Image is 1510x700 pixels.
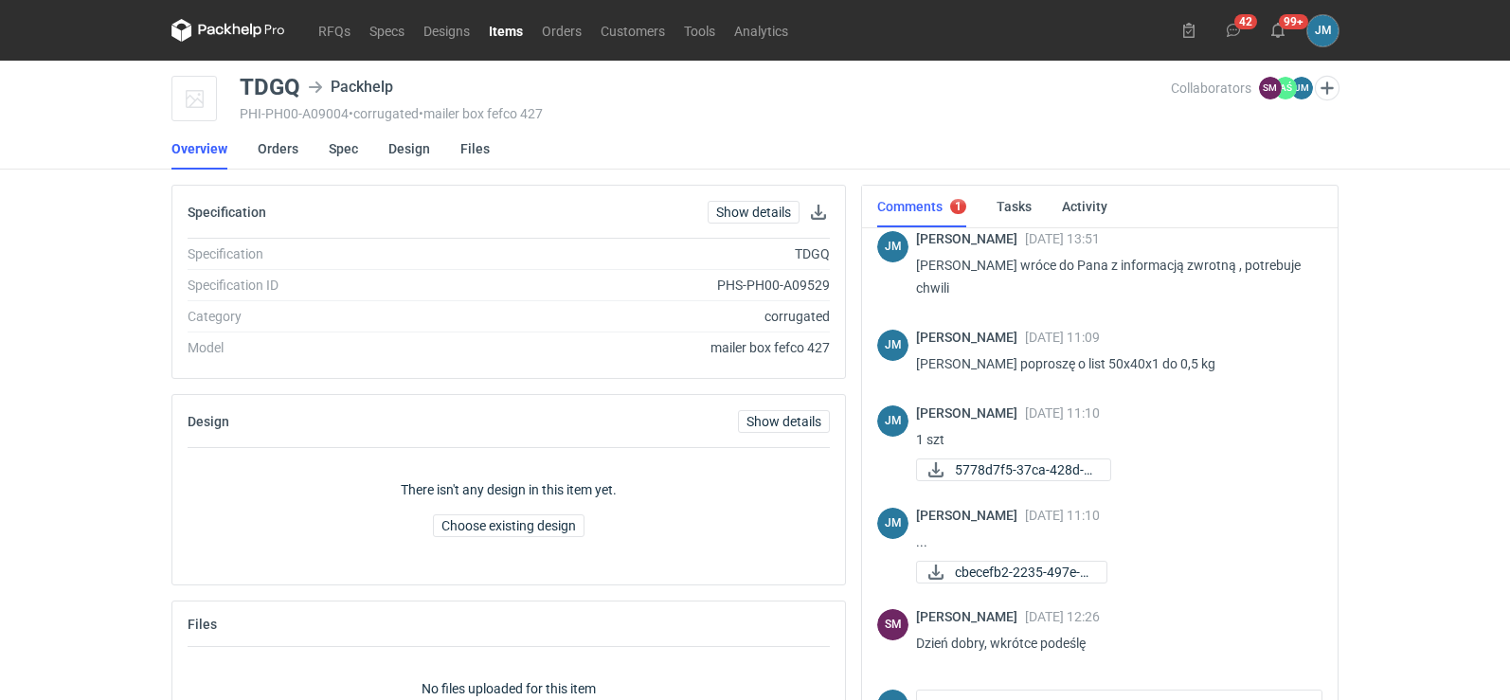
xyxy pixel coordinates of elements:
div: mailer box fefco 427 [444,338,830,357]
span: [DATE] 13:51 [1025,231,1100,246]
div: TDGQ [444,244,830,263]
span: • corrugated [349,106,419,121]
a: Orders [532,19,591,42]
a: Customers [591,19,674,42]
span: Collaborators [1171,81,1251,96]
p: [PERSON_NAME] poproszę o list 50x40x1 do 0,5 kg [916,352,1307,375]
div: TDGQ [240,76,300,99]
p: [PERSON_NAME] wróce do Pana z informacją zwrotną , potrebuje chwili [916,254,1307,299]
div: Category [188,307,444,326]
a: Analytics [725,19,798,42]
span: [PERSON_NAME] [916,231,1025,246]
a: Show details [708,201,800,224]
div: PHS-PH00-A09529 [444,276,830,295]
span: 5778d7f5-37ca-428d-8... [955,459,1095,480]
a: RFQs [309,19,360,42]
div: Sebastian Markut [877,609,908,640]
a: Specs [360,19,414,42]
div: Model [188,338,444,357]
a: Files [460,128,490,170]
span: [PERSON_NAME] [916,330,1025,345]
a: Show details [738,410,830,433]
figcaption: SM [877,609,908,640]
button: 42 [1218,15,1249,45]
span: [PERSON_NAME] [916,508,1025,523]
a: Design [388,128,430,170]
button: Edit collaborators [1315,76,1339,100]
span: [DATE] 11:09 [1025,330,1100,345]
p: 1 szt [916,428,1307,451]
div: 5778d7f5-37ca-428d-8e01-152ec96f0449.jpg [916,458,1106,481]
a: Activity [1062,186,1107,227]
div: cbecefb2-2235-497e-80a1-be42f41a097e.jpg [916,561,1106,583]
a: Orders [258,128,298,170]
button: JM [1307,15,1339,46]
span: [DATE] 12:26 [1025,609,1100,624]
div: Joanna Myślak [877,405,908,437]
p: No files uploaded for this item [422,679,596,698]
div: Specification ID [188,276,444,295]
div: Joanna Myślak [877,231,908,262]
p: ... [916,530,1307,553]
span: Choose existing design [441,519,576,532]
button: 99+ [1263,15,1293,45]
figcaption: JM [1290,77,1313,99]
span: [DATE] 11:10 [1025,405,1100,421]
a: Tools [674,19,725,42]
figcaption: JM [877,405,908,437]
div: Joanna Myślak [1307,15,1339,46]
a: Comments1 [877,186,966,227]
a: Designs [414,19,479,42]
span: cbecefb2-2235-497e-8... [955,562,1091,583]
div: PHI-PH00-A09004 [240,106,1171,121]
a: Tasks [997,186,1032,227]
div: corrugated [444,307,830,326]
a: cbecefb2-2235-497e-8... [916,561,1107,583]
div: Joanna Myślak [877,330,908,361]
span: • mailer box fefco 427 [419,106,543,121]
div: Specification [188,244,444,263]
div: Packhelp [308,76,393,99]
span: [PERSON_NAME] [916,609,1025,624]
h2: Files [188,617,217,632]
figcaption: AŚ [1274,77,1297,99]
figcaption: JM [877,231,908,262]
figcaption: JM [877,508,908,539]
a: Spec [329,128,358,170]
a: Items [479,19,532,42]
span: [DATE] 11:10 [1025,508,1100,523]
h2: Specification [188,205,266,220]
button: Choose existing design [433,514,584,537]
button: Download specification [807,201,830,224]
p: There isn't any design in this item yet. [401,480,617,499]
span: [PERSON_NAME] [916,405,1025,421]
svg: Packhelp Pro [171,19,285,42]
figcaption: JM [877,330,908,361]
div: 1 [955,200,962,213]
div: Joanna Myślak [877,508,908,539]
p: Dzień dobry, wkrótce podeślę [916,632,1307,655]
figcaption: SM [1259,77,1282,99]
h2: Design [188,414,229,429]
a: Overview [171,128,227,170]
a: 5778d7f5-37ca-428d-8... [916,458,1111,481]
